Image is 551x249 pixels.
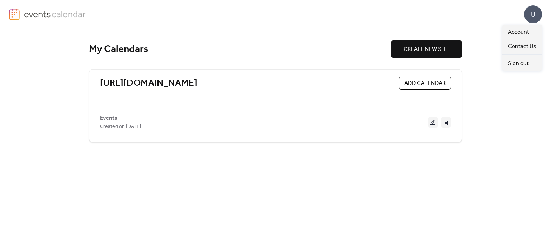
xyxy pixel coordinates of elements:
img: logo [9,9,20,20]
span: Created on [DATE] [100,123,141,131]
span: Sign out [508,59,529,68]
a: Events [100,116,117,120]
div: U [524,5,542,23]
a: [URL][DOMAIN_NAME] [100,77,197,89]
span: ADD CALENDAR [404,79,446,88]
span: Account [508,28,529,37]
a: Account [502,25,542,39]
button: CREATE NEW SITE [391,40,462,58]
button: ADD CALENDAR [399,77,451,90]
span: Events [100,114,117,123]
span: CREATE NEW SITE [404,45,449,54]
img: logo-type [24,9,86,19]
a: Contact Us [502,39,542,53]
div: My Calendars [89,43,391,56]
span: Contact Us [508,42,536,51]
